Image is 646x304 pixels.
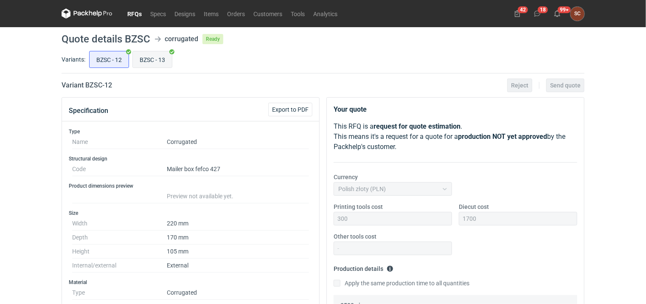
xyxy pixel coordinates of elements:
h1: Quote details BZSC [62,34,150,44]
a: Designs [170,8,199,19]
dd: 170 mm [167,231,309,245]
svg: Packhelp Pro [62,8,112,19]
button: Export to PDF [268,103,312,116]
dd: 220 mm [167,217,309,231]
dt: Internal/external [72,259,167,273]
a: Items [199,8,223,19]
label: Currency [334,173,358,181]
div: corrugated [165,34,198,44]
a: Analytics [309,8,342,19]
h3: Size [69,210,312,217]
span: Preview not available yet. [167,193,233,200]
label: Other tools cost [334,232,376,241]
button: 18 [531,7,544,20]
label: Variants: [62,55,85,64]
dt: Height [72,245,167,259]
label: BZSC - 12 [89,51,129,68]
a: RFQs [123,8,146,19]
button: SC [570,7,584,21]
h3: Structural design [69,155,312,162]
h3: Product dimensions preview [69,183,312,189]
div: Sylwia Cichórz [570,7,584,21]
dd: Corrugated [167,286,309,300]
button: Specification [69,101,108,121]
h2: Variant BZSC - 12 [62,80,112,90]
button: 42 [511,7,524,20]
dt: Depth [72,231,167,245]
a: Orders [223,8,249,19]
dt: Name [72,135,167,149]
button: 99+ [551,7,564,20]
h3: Type [69,128,312,135]
legend: Production details [334,262,393,272]
a: Specs [146,8,170,19]
label: Apply the same production time to all quantities [334,279,469,287]
a: Tools [286,8,309,19]
span: Send quote [550,82,581,88]
dd: Mailer box fefco 427 [167,162,309,176]
dd: External [167,259,309,273]
span: Reject [511,82,528,88]
dd: Corrugated [167,135,309,149]
dt: Code [72,162,167,176]
p: This RFQ is a . This means it's a request for a quote for a by the Packhelp's customer. [334,121,577,152]
dt: Width [72,217,167,231]
strong: request for quote estimation [374,122,461,130]
strong: production NOT yet approved [458,132,547,141]
button: Send quote [546,79,584,92]
label: BZSC - 13 [132,51,172,68]
dt: Type [72,286,167,300]
label: Diecut cost [459,203,489,211]
button: Reject [507,79,532,92]
a: Customers [249,8,286,19]
dd: 105 mm [167,245,309,259]
span: Export to PDF [272,107,309,113]
span: Ready [202,34,223,44]
label: Printing tools cost [334,203,383,211]
h3: Material [69,279,312,286]
strong: Your quote [334,105,367,113]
